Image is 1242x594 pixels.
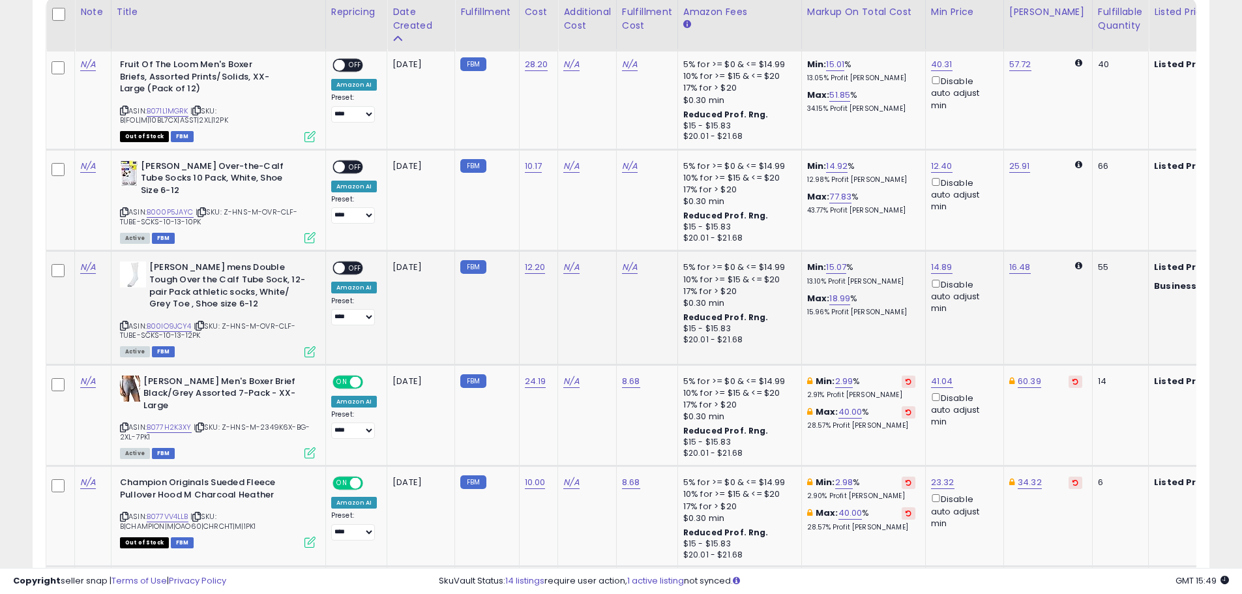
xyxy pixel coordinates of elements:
a: B00IO9JCY4 [147,321,192,332]
a: 8.68 [622,476,640,489]
div: 10% for >= $15 & <= $20 [683,172,791,184]
b: Listed Price: [1154,476,1213,488]
a: Terms of Use [111,574,167,587]
div: 66 [1098,160,1138,172]
b: Max: [807,292,830,304]
a: B077H2K3XY [147,422,192,433]
div: 17% for > $20 [683,286,791,297]
i: This overrides the store level min markup for this listing [807,478,812,486]
div: [DATE] [392,477,445,488]
b: Min: [807,261,827,273]
div: % [807,89,915,113]
div: 10% for >= $15 & <= $20 [683,70,791,82]
div: 5% for >= $0 & <= $14.99 [683,261,791,273]
div: SkuVault Status: require user action, not synced. [439,575,1229,587]
a: N/A [563,375,579,388]
a: 24.19 [525,375,546,388]
span: | SKU: Z-HNS-M-2349K6X-BG-2XL-7PK1 [120,422,310,441]
b: [PERSON_NAME] Over-the-Calf Tube Socks 10 Pack, White, Shoe Size 6-12 [141,160,299,200]
a: 51.85 [829,89,850,102]
a: N/A [622,261,638,274]
span: OFF [345,161,366,172]
p: 43.77% Profit [PERSON_NAME] [807,206,915,215]
span: OFF [345,263,366,274]
div: [DATE] [392,261,445,273]
a: 10.17 [525,160,542,173]
b: Reduced Prof. Rng. [683,109,769,120]
b: [PERSON_NAME] mens Double Tough Over the Calf Tube Sock, 12-pair Pack athletic socks, White/ Grey... [149,261,308,313]
a: 8.68 [622,375,640,388]
div: Cost [525,5,553,19]
span: | SKU: B|FOL|M|10BL7CX|ASST|2XL|12PK [120,106,228,125]
a: 16.48 [1009,261,1031,274]
a: B071L1MGRK [147,106,188,117]
div: ASIN: [120,160,316,243]
b: Max: [816,406,838,418]
p: 34.15% Profit [PERSON_NAME] [807,104,915,113]
a: N/A [563,160,579,173]
div: [DATE] [392,376,445,387]
span: OFF [361,376,382,387]
div: ASIN: [120,477,316,546]
div: 10% for >= $15 & <= $20 [683,488,791,500]
div: % [807,293,915,317]
i: This overrides the store level min markup for this listing [807,377,812,385]
i: This overrides the store level max markup for this listing [807,509,812,517]
span: | SKU: B|CHAMPION|M|OAO60|CHRCHT|M|1PK1 [120,511,256,531]
a: 12.20 [525,261,546,274]
a: 14 listings [505,574,544,587]
a: 15.07 [826,261,846,274]
div: % [807,477,915,501]
span: ON [334,376,350,387]
a: 18.99 [829,292,850,305]
div: $15 - $15.83 [683,323,791,334]
a: 60.39 [1018,375,1041,388]
b: Min: [807,58,827,70]
div: ASIN: [120,261,316,355]
p: 2.91% Profit [PERSON_NAME] [807,391,915,400]
a: 2.98 [835,476,853,489]
a: 77.83 [829,190,851,203]
a: 40.00 [838,406,863,419]
a: 41.04 [931,375,953,388]
div: % [807,406,915,430]
img: 51RmjLv5A5L._SL40_.jpg [120,376,140,402]
span: All listings currently available for purchase on Amazon [120,448,150,459]
b: Business Price: [1154,280,1226,292]
div: 17% for > $20 [683,399,791,411]
a: B000P5JAYC [147,207,194,218]
a: 12.40 [931,160,953,173]
b: Max: [807,190,830,203]
span: | SKU: Z-HNS-M-OVR-CLF-TUBE-SCKS-10-13-12PK [120,321,296,340]
b: Reduced Prof. Rng. [683,210,769,221]
img: 31voGBMoExL._SL40_.jpg [120,261,146,288]
a: N/A [563,476,579,489]
div: Disable auto adjust min [931,74,994,111]
small: FBM [460,57,486,71]
a: 14.92 [826,160,848,173]
div: $20.01 - $21.68 [683,448,791,459]
p: 13.05% Profit [PERSON_NAME] [807,74,915,83]
b: [PERSON_NAME] Men's Boxer Brief Black/Grey Assorted 7-Pack - XX-Large [143,376,302,415]
div: $20.01 - $21.68 [683,550,791,561]
div: Preset: [331,195,377,224]
b: Max: [807,89,830,101]
i: This overrides the store level Dynamic Max Price for this listing [1009,478,1014,486]
div: $15 - $15.83 [683,222,791,233]
i: This overrides the store level Dynamic Max Price for this listing [1009,377,1014,385]
p: 12.98% Profit [PERSON_NAME] [807,175,915,185]
div: Date Created [392,5,449,33]
div: Amazon AI [331,282,377,293]
a: N/A [563,261,579,274]
b: Min: [816,375,835,387]
a: 40.00 [838,507,863,520]
div: 5% for >= $0 & <= $14.99 [683,477,791,488]
span: ON [334,478,350,489]
div: Note [80,5,106,19]
div: Disable auto adjust min [931,277,994,315]
b: Reduced Prof. Rng. [683,527,769,538]
span: FBM [171,131,194,142]
b: Champion Originals Sueded Fleece Pullover Hood M Charcoal Heather [120,477,278,504]
div: % [807,261,915,286]
div: Preset: [331,410,377,439]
